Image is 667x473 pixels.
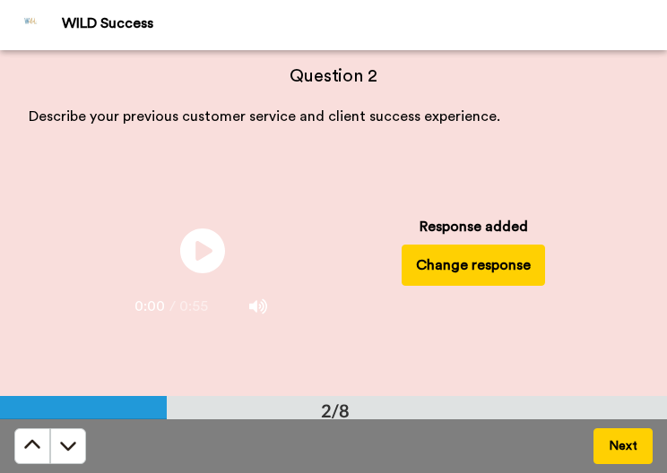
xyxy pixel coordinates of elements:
div: 2/8 [292,398,378,423]
h4: Question 2 [29,64,638,89]
img: Mute/Unmute [249,297,267,315]
span: / [169,296,176,317]
span: Describe your previous customer service and client success experience. [29,109,500,124]
button: Change response [402,245,545,286]
span: 0:55 [179,296,211,317]
div: Response added [420,216,528,237]
img: Profile Image [10,4,53,47]
div: WILD Success [62,15,666,32]
button: Next [593,428,653,464]
span: 0:00 [134,296,166,317]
